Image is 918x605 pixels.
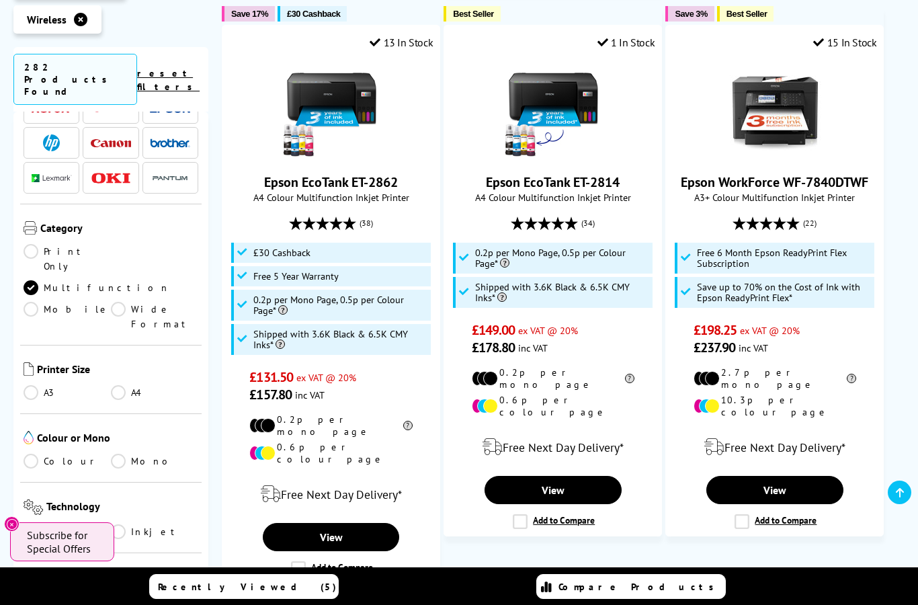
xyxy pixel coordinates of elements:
[475,247,649,269] span: 0.2p per Mono Page, 0.5p per Colour Page*
[278,6,347,22] button: £30 Cashback
[485,476,622,504] a: View
[597,36,655,49] div: 1 In Stock
[24,499,43,515] img: Technology
[32,169,72,186] a: Lexmark
[24,362,34,376] img: Printer Size
[717,6,774,22] button: Best Seller
[370,36,433,49] div: 13 In Stock
[253,247,310,258] span: £30 Cashback
[111,524,198,539] a: Inkjet
[665,6,714,22] button: Save 3%
[472,394,634,418] li: 0.6p per colour page
[503,149,603,163] a: Epson EcoTank ET-2814
[503,59,603,160] img: Epson EcoTank ET-2814
[24,454,111,469] a: Colour
[150,169,190,186] a: Pantum
[40,221,198,237] span: Category
[43,134,60,151] img: HP
[249,441,412,465] li: 0.6p per colour page
[222,6,275,22] button: Save 17%
[253,294,427,316] span: 0.2p per Mono Page, 0.5p per Colour Page*
[111,454,198,469] a: Mono
[724,59,825,160] img: Epson WorkForce WF-7840DTWF
[229,191,433,204] span: A4 Colour Multifunction Inkjet Printer
[24,221,37,235] img: Category
[451,428,655,466] div: modal_delivery
[581,210,595,236] span: (34)
[360,210,373,236] span: (38)
[694,394,856,418] li: 10.3p per colour page
[263,523,400,551] a: View
[706,476,843,504] a: View
[803,210,817,236] span: (22)
[32,174,72,182] img: Lexmark
[27,528,101,555] span: Subscribe for Special Offers
[513,514,595,529] label: Add to Compare
[91,139,131,148] img: Canon
[24,302,111,331] a: Mobile
[37,431,198,447] span: Colour or Mono
[694,366,856,391] li: 2.7p per mono page
[295,389,325,401] span: inc VAT
[264,173,398,191] a: Epson EcoTank ET-2862
[249,386,292,403] span: £157.80
[46,499,198,518] span: Technology
[726,9,767,19] span: Best Seller
[253,271,339,282] span: Free 5 Year Warranty
[91,173,131,184] img: OKI
[451,191,655,204] span: A4 Colour Multifunction Inkjet Printer
[681,173,868,191] a: Epson WorkForce WF-7840DTWF
[536,574,726,599] a: Compare Products
[32,134,72,151] a: HP
[472,321,515,339] span: £149.00
[37,362,198,378] span: Printer Size
[253,329,427,350] span: Shipped with 3.6K Black & 6.5K CMY Inks*
[518,324,578,337] span: ex VAT @ 20%
[231,9,268,19] span: Save 17%
[673,191,876,204] span: A3+ Colour Multifunction Inkjet Printer
[111,302,198,331] a: Wide Format
[694,321,737,339] span: £198.25
[740,324,800,337] span: ex VAT @ 20%
[694,339,736,356] span: £237.90
[24,280,170,295] a: Multifunction
[287,9,340,19] span: £30 Cashback
[111,385,198,400] a: A4
[24,385,111,400] a: A3
[697,247,871,269] span: Free 6 Month Epson ReadyPrint Flex Subscription
[137,67,200,93] a: reset filters
[735,514,817,529] label: Add to Compare
[739,341,768,354] span: inc VAT
[150,134,190,151] a: Brother
[453,9,494,19] span: Best Seller
[558,581,721,593] span: Compare Products
[673,428,876,466] div: modal_delivery
[675,9,707,19] span: Save 3%
[24,244,111,274] a: Print Only
[4,516,19,532] button: Close
[697,282,871,303] span: Save up to 70% on the Cost of Ink with Epson ReadyPrint Flex*
[24,431,34,444] img: Colour or Mono
[150,138,190,148] img: Brother
[281,59,382,160] img: Epson EcoTank ET-2862
[486,173,620,191] a: Epson EcoTank ET-2814
[149,574,339,599] a: Recently Viewed (5)
[158,581,337,593] span: Recently Viewed (5)
[296,371,356,384] span: ex VAT @ 20%
[150,170,190,186] img: Pantum
[91,169,131,186] a: OKI
[249,413,412,438] li: 0.2p per mono page
[475,282,649,303] span: Shipped with 3.6K Black & 6.5K CMY Inks*
[518,341,548,354] span: inc VAT
[229,475,433,513] div: modal_delivery
[444,6,501,22] button: Best Seller
[813,36,876,49] div: 15 In Stock
[91,134,131,151] a: Canon
[27,13,67,26] span: Wireless
[291,561,373,576] label: Add to Compare
[472,339,515,356] span: £178.80
[724,149,825,163] a: Epson WorkForce WF-7840DTWF
[281,149,382,163] a: Epson EcoTank ET-2862
[472,366,634,391] li: 0.2p per mono page
[13,54,137,105] span: 282 Products Found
